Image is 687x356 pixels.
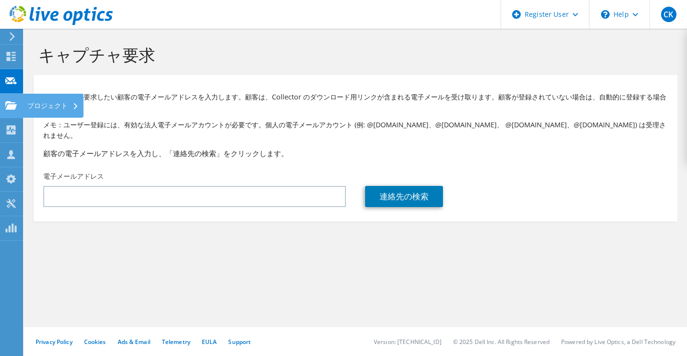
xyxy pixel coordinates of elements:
li: Powered by Live Optics, a Dell Technology [561,338,675,346]
h1: キャプチャ要求 [38,45,668,65]
label: 電子メールアドレス [43,172,104,181]
p: キャプチャを要求したい顧客の電子メールアドレスを入力します。顧客は、Collector のダウンロード用リンクが含まれる電子メールを受け取ります。顧客が登録されていない場合は、自動的に登録する場... [43,92,668,113]
span: CK [661,7,676,22]
a: 連絡先の検索 [365,186,443,207]
h3: 顧客の電子メールアドレスを入力し、「連絡先の検索」をクリックします。 [43,148,668,159]
li: Version: [TECHNICAL_ID] [374,338,442,346]
li: © 2025 Dell Inc. All Rights Reserved [453,338,550,346]
a: EULA [202,338,217,346]
svg: \n [601,10,610,19]
a: Support [228,338,251,346]
a: Telemetry [162,338,190,346]
a: Ads & Email [118,338,150,346]
a: Cookies [84,338,106,346]
p: メモ：ユーザー登録には、有効な法人電子メールアカウントが必要です。個人の電子メールアカウント (例: @[DOMAIN_NAME]、@[DOMAIN_NAME]、 @[DOMAIN_NAME]、... [43,120,668,141]
a: Privacy Policy [36,338,73,346]
div: プロジェクト [23,94,84,118]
